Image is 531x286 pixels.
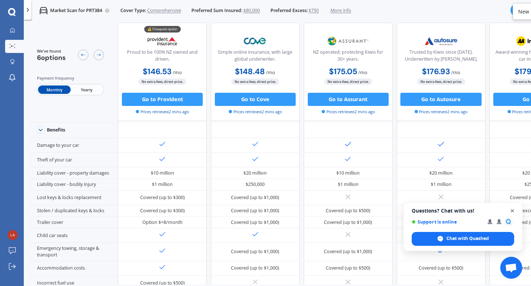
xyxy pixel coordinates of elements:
[29,179,118,191] div: Liability cover - bodily injury
[216,49,294,65] div: Simple online insurance, with large global underwriter.
[38,85,70,94] span: Monthly
[231,194,279,201] div: Covered (up to $1,000)
[152,181,173,188] div: $1 million
[29,205,118,217] div: Stolen / duplicated keys & locks
[29,243,118,261] div: Emergency towing, storage & transport
[231,219,279,226] div: Covered (up to $1,000)
[412,232,514,246] span: Chat with Quashed
[37,48,66,54] span: We've found
[243,7,260,14] span: $80,000
[358,69,367,75] span: / mo
[143,66,172,76] b: $146.53
[50,7,102,14] p: Market Scan for PRT384
[400,93,481,106] button: Go to Autosure
[266,69,275,75] span: / mo
[29,138,118,153] div: Damage to your car
[330,7,351,14] span: More info
[233,33,277,49] img: Cove.webp
[326,33,370,49] img: Assurant.png
[191,7,242,14] span: Preferred Sum Insured:
[326,265,370,271] div: Covered (up to $500)
[419,265,463,271] div: Covered (up to $500)
[326,207,370,214] div: Covered (up to $500)
[124,49,201,65] div: Proud to be 100% NZ owned and driven.
[40,7,48,15] img: car.f15378c7a67c060ca3f3.svg
[308,93,389,106] button: Go to Assurant
[140,194,185,201] div: Covered (up to $300)
[309,49,387,65] div: NZ operated; protecting Kiwis for 30+ years.
[324,219,372,226] div: Covered (up to $1,000)
[415,108,468,114] span: Prices retrieved 2 mins ago
[136,108,189,114] span: Prices retrieved 2 mins ago
[29,228,118,243] div: Child car seats
[151,170,174,176] div: $10 million
[324,248,372,255] div: Covered (up to $1,000)
[231,79,279,85] span: No extra fees, direct price.
[29,261,118,276] div: Accommodation costs
[429,170,453,176] div: $20 million
[336,170,360,176] div: $10 million
[419,33,463,49] img: Autosure.webp
[122,93,203,106] button: Go to Provident
[246,181,265,188] div: $250,000
[446,235,489,242] span: Chat with Quashed
[29,153,118,167] div: Theft of your car
[451,69,460,75] span: / mo
[140,207,185,214] div: Covered (up to $300)
[29,191,118,205] div: Lost keys & locks replacement
[229,108,282,114] span: Prices retrieved 2 mins ago
[417,79,465,85] span: No extra fees, direct price.
[329,66,357,76] b: $175.05
[324,79,372,85] span: No extra fees, direct price.
[173,69,182,75] span: / mo
[231,248,279,255] div: Covered (up to $1,000)
[37,75,104,81] div: Payment frequency
[47,127,65,133] div: Benefits
[37,53,66,62] span: 6 options
[338,181,359,188] div: $1 million
[270,7,308,14] span: Preferred Excess:
[431,181,452,188] div: $1 million
[412,208,514,214] span: Questions? Chat with us!
[322,108,375,114] span: Prices retrieved 2 mins ago
[500,257,522,279] a: Open chat
[8,230,18,240] img: 34139f5949a27983fe17432df52a0ec3
[71,85,103,94] span: Yearly
[141,33,184,49] img: Provident.png
[231,265,279,271] div: Covered (up to $1,000)
[412,219,482,225] span: Support is online
[308,7,319,14] span: $750
[402,49,480,65] div: Trusted by Kiwis since [DATE]. Underwritten by [PERSON_NAME].
[243,170,267,176] div: $20 million
[235,66,265,76] b: $148.48
[142,219,183,226] div: Option $<8/month
[120,7,146,14] span: Cover Type:
[144,26,181,32] div: 💰 Cheapest option
[215,93,296,106] button: Go to Cove
[29,217,118,228] div: Trailer cover
[147,7,181,14] span: Comprehensive
[29,167,118,179] div: Liability cover - property damages
[422,66,450,76] b: $176.93
[138,79,186,85] span: No extra fees, direct price.
[231,207,279,214] div: Covered (up to $1,000)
